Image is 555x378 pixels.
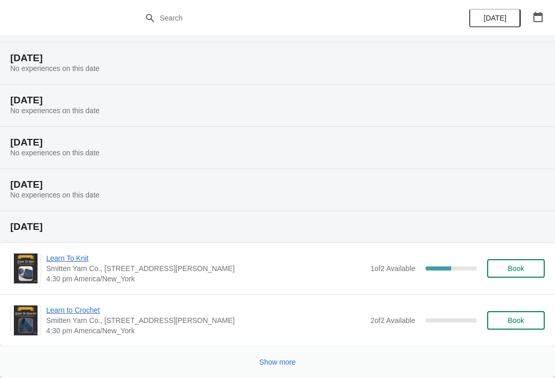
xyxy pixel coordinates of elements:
[46,274,365,284] span: 4:30 pm America/New_York
[46,253,365,263] span: Learn To Knit
[46,263,365,274] span: Smitten Yarn Co., [STREET_ADDRESS][PERSON_NAME]
[10,179,545,190] h2: [DATE]
[487,259,545,278] button: Book
[508,264,524,273] span: Book
[487,311,545,330] button: Book
[46,315,365,326] span: Smitten Yarn Co., [STREET_ADDRESS][PERSON_NAME]
[46,305,365,315] span: Learn to Crochet
[371,316,415,325] span: 2 of 2 Available
[46,326,365,336] span: 4:30 pm America/New_York
[10,64,100,73] span: No experiences on this date
[10,222,545,232] h2: [DATE]
[14,305,38,335] img: Learn to Crochet | Smitten Yarn Co., 59 Hanson St, Rochester, NH, USA | 4:30 pm America/New_York
[508,316,524,325] span: Book
[10,106,100,115] span: No experiences on this date
[10,191,100,199] span: No experiences on this date
[255,353,300,371] button: Show more
[10,149,100,157] span: No experiences on this date
[10,53,545,63] h2: [DATE]
[260,358,296,366] span: Show more
[10,95,545,105] h2: [DATE]
[10,137,545,148] h2: [DATE]
[371,264,415,273] span: 1 of 2 Available
[14,254,38,283] img: Learn To Knit | Smitten Yarn Co., 59 Hanson Street, Rochester, NH, USA | 4:30 pm America/New_York
[469,9,521,27] button: [DATE]
[484,14,506,22] span: [DATE]
[159,9,416,27] input: Search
